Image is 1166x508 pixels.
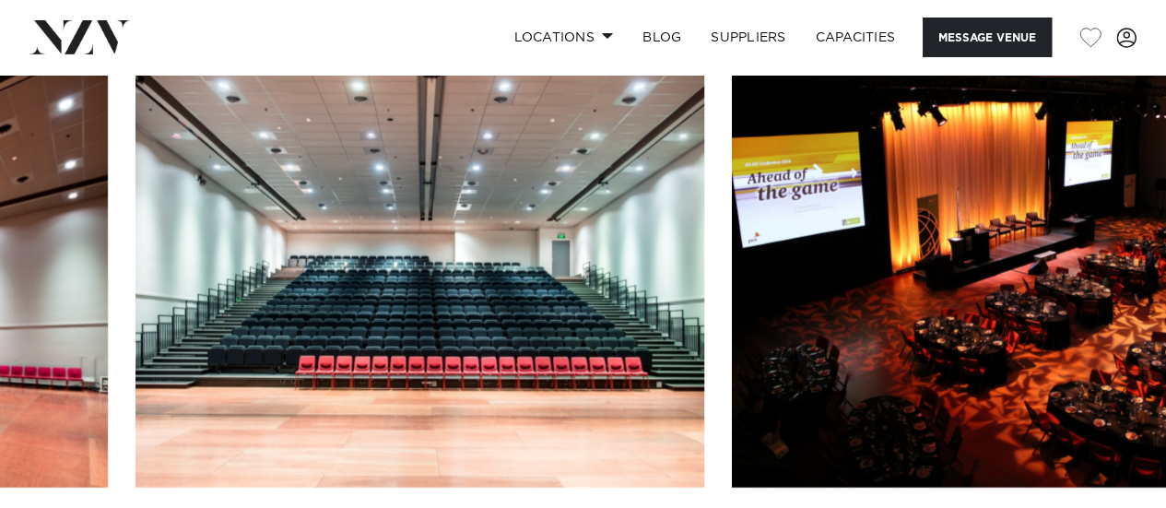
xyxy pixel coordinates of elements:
[696,18,800,57] a: SUPPLIERS
[499,18,628,57] a: Locations
[135,70,704,488] swiper-slide: 8 / 10
[628,18,696,57] a: BLOG
[801,18,911,57] a: Capacities
[923,18,1052,57] button: Message Venue
[29,20,130,53] img: nzv-logo.png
